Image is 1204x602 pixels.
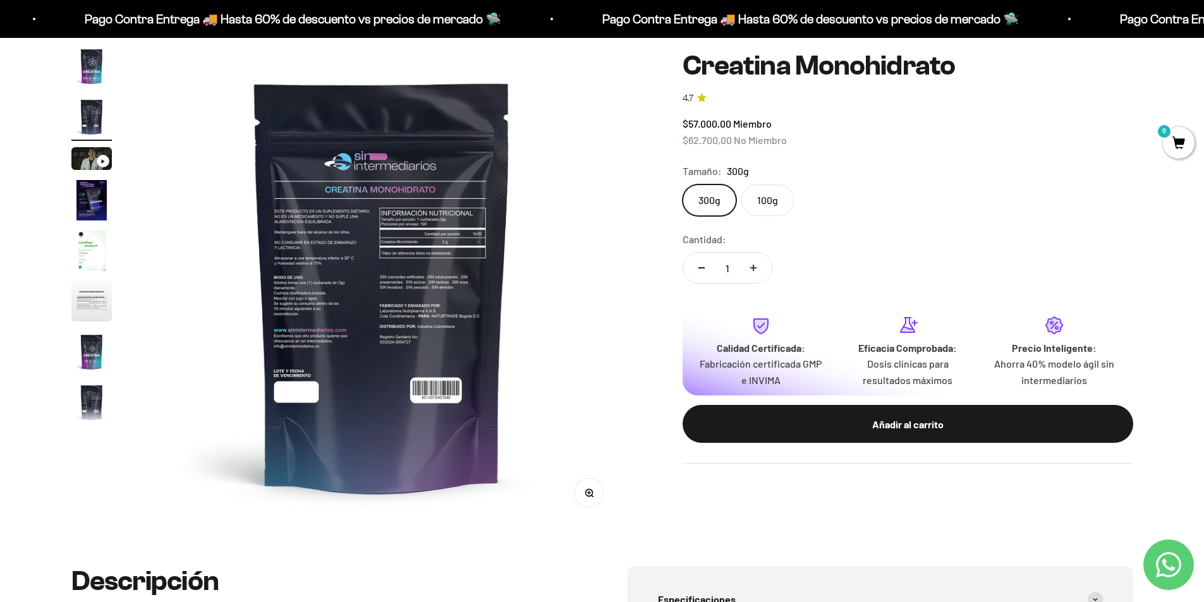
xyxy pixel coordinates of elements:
legend: Tamaño: [683,163,722,179]
div: Más información sobre los ingredientes [15,60,262,82]
mark: 0 [1157,124,1172,139]
div: Añadir al carrito [708,416,1108,432]
span: Enviar [207,190,260,211]
h1: Creatina Monohidrato [683,51,1133,81]
span: $62.700,00 [683,133,732,145]
h2: Descripción [71,566,577,596]
span: 300g [727,163,749,179]
img: Creatina Monohidrato [71,332,112,372]
p: Pago Contra Entrega 🚚 Hasta 60% de descuento vs precios de mercado 🛸 [75,9,491,29]
span: $57.000,00 [683,117,731,129]
p: Pago Contra Entrega 🚚 Hasta 60% de descuento vs precios de mercado 🛸 [592,9,1009,29]
button: Añadir al carrito [683,405,1133,443]
img: Creatina Monohidrato [71,46,112,87]
img: Creatina Monohidrato [71,382,112,423]
label: Cantidad: [683,231,726,248]
p: Dosis clínicas para resultados máximos [844,356,971,388]
div: Un mejor precio [15,161,262,183]
img: Creatina Monohidrato [71,231,112,271]
button: Aumentar cantidad [735,253,772,283]
div: Una promoción especial [15,111,262,133]
button: Reducir cantidad [683,253,720,283]
button: Ir al artículo 4 [71,180,112,224]
img: Creatina Monohidrato [71,97,112,137]
img: Creatina Monohidrato [71,281,112,322]
strong: Calidad Certificada: [717,341,805,353]
button: Ir al artículo 7 [71,332,112,376]
span: 4.7 [683,91,693,105]
button: Ir al artículo 3 [71,147,112,174]
strong: Precio Inteligente: [1012,341,1097,353]
p: ¿Qué te haría sentir más seguro de comprar este producto? [15,20,262,49]
button: Ir al artículo 1 [71,46,112,90]
button: Ir al artículo 8 [71,382,112,426]
button: Enviar [205,190,262,211]
p: Fabricación certificada GMP e INVIMA [698,356,824,388]
button: Ir al artículo 5 [71,231,112,275]
img: Creatina Monohidrato [142,46,622,526]
button: Ir al artículo 6 [71,281,112,325]
button: Ir al artículo 2 [71,97,112,141]
img: Creatina Monohidrato [71,180,112,220]
div: Un video del producto [15,136,262,158]
a: 0 [1163,137,1195,151]
a: 4.74.7 de 5.0 estrellas [683,91,1133,105]
p: Ahorra 40% modelo ágil sin intermediarios [991,356,1117,388]
span: No Miembro [734,133,787,145]
strong: Eficacia Comprobada: [858,341,957,353]
span: Miembro [733,117,772,129]
div: Reseñas de otros clientes [15,85,262,107]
